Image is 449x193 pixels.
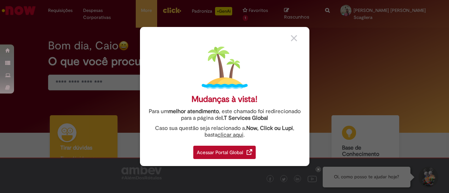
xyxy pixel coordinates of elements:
[145,108,304,122] div: Para um , este chamado foi redirecionado para a página de
[247,149,252,155] img: redirect_link.png
[221,111,268,122] a: I.T Services Global
[168,108,219,115] strong: melhor atendimento
[202,45,248,91] img: island.png
[217,127,243,138] a: clicar aqui
[192,94,257,104] div: Mudanças à vista!
[193,142,256,159] a: Acessar Portal Global
[145,125,304,138] div: Caso sua questão seja relacionado a , basta .
[245,125,293,132] strong: .Now, Click ou Lupi
[193,146,256,159] div: Acessar Portal Global
[291,35,297,41] img: close_button_grey.png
